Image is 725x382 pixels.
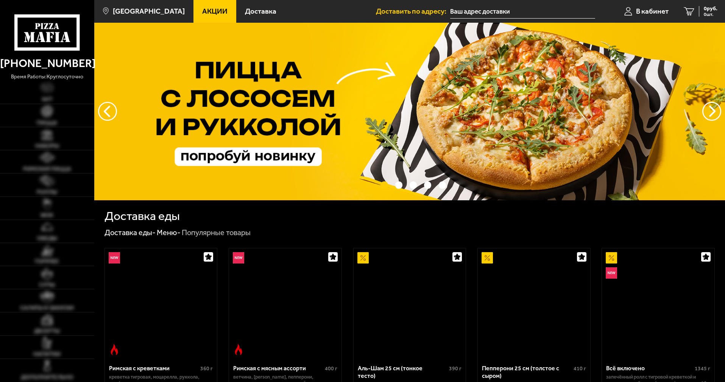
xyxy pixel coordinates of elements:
[704,6,717,11] span: 0 руб.
[109,365,199,372] div: Римская с креветками
[602,248,714,359] a: АкционныйНовинкаВсё включено
[23,166,71,172] span: Римская пицца
[695,365,710,372] span: 1345 г
[20,305,74,311] span: Салаты и закуски
[41,212,53,218] span: WOK
[104,228,156,237] a: Доставка еды-
[35,259,59,264] span: Горячее
[482,365,572,379] div: Пепперони 25 см (толстое с сыром)
[182,228,251,238] div: Популярные товары
[245,8,276,15] span: Доставка
[21,374,73,380] span: Дополнительно
[233,252,244,264] img: Новинка
[39,282,55,288] span: Супы
[380,181,388,189] button: точки переключения
[34,328,60,334] span: Десерты
[702,102,721,121] button: предыдущий
[233,365,323,372] div: Римская с мясным ассорти
[574,365,586,372] span: 410 г
[354,248,466,359] a: АкционныйАль-Шам 25 см (тонкое тесто)
[450,5,595,19] input: Ваш адрес доставки
[636,8,669,15] span: В кабинет
[105,248,217,359] a: НовинкаОстрое блюдоРимская с креветками
[449,365,462,372] span: 390 г
[35,143,59,149] span: Наборы
[606,267,617,279] img: Новинка
[357,252,369,264] img: Акционный
[157,228,181,237] a: Меню-
[376,8,450,15] span: Доставить по адресу:
[233,344,244,355] img: Острое блюдо
[33,351,61,357] span: Напитки
[229,248,341,359] a: НовинкаОстрое блюдоРимская с мясным ассорти
[202,8,228,15] span: Акции
[410,181,417,189] button: точки переключения
[37,120,57,126] span: Пицца
[606,252,617,264] img: Акционный
[424,181,431,189] button: точки переключения
[98,102,117,121] button: следующий
[109,344,120,355] img: Острое блюдо
[482,252,493,264] img: Акционный
[606,365,693,372] div: Всё включено
[37,189,57,195] span: Роллы
[450,5,595,19] span: улица Маршала Тухачевского, 4Д
[37,235,57,241] span: Обеды
[109,252,120,264] img: Новинка
[395,181,402,189] button: точки переключения
[104,210,180,222] h1: Доставка еды
[42,97,53,102] span: Хит
[325,365,337,372] span: 400 г
[200,365,213,372] span: 360 г
[358,365,447,379] div: Аль-Шам 25 см (тонкое тесто)
[704,12,717,17] span: 0 шт.
[439,181,446,189] button: точки переключения
[113,8,185,15] span: [GEOGRAPHIC_DATA]
[478,248,590,359] a: АкционныйПепперони 25 см (толстое с сыром)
